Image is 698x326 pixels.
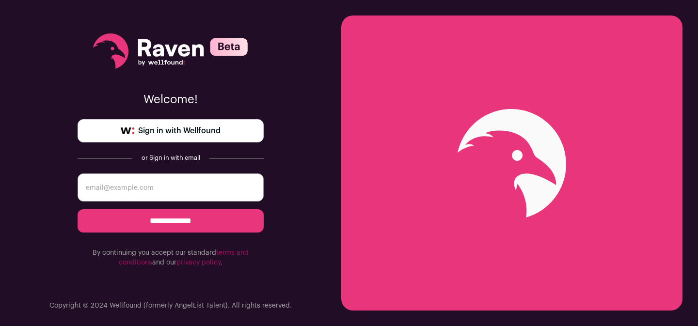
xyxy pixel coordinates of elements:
[78,173,264,202] input: email@example.com
[121,127,134,134] img: wellfound-symbol-flush-black-fb3c872781a75f747ccb3a119075da62bfe97bd399995f84a933054e44a575c4.png
[78,119,264,142] a: Sign in with Wellfound
[78,92,264,108] p: Welcome!
[140,154,202,162] div: or Sign in with email
[176,259,221,266] a: privacy policy
[49,301,292,310] p: Copyright © 2024 Wellfound (formerly AngelList Talent). All rights reserved.
[138,125,221,137] span: Sign in with Wellfound
[78,248,264,267] p: By continuing you accept our standard and our .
